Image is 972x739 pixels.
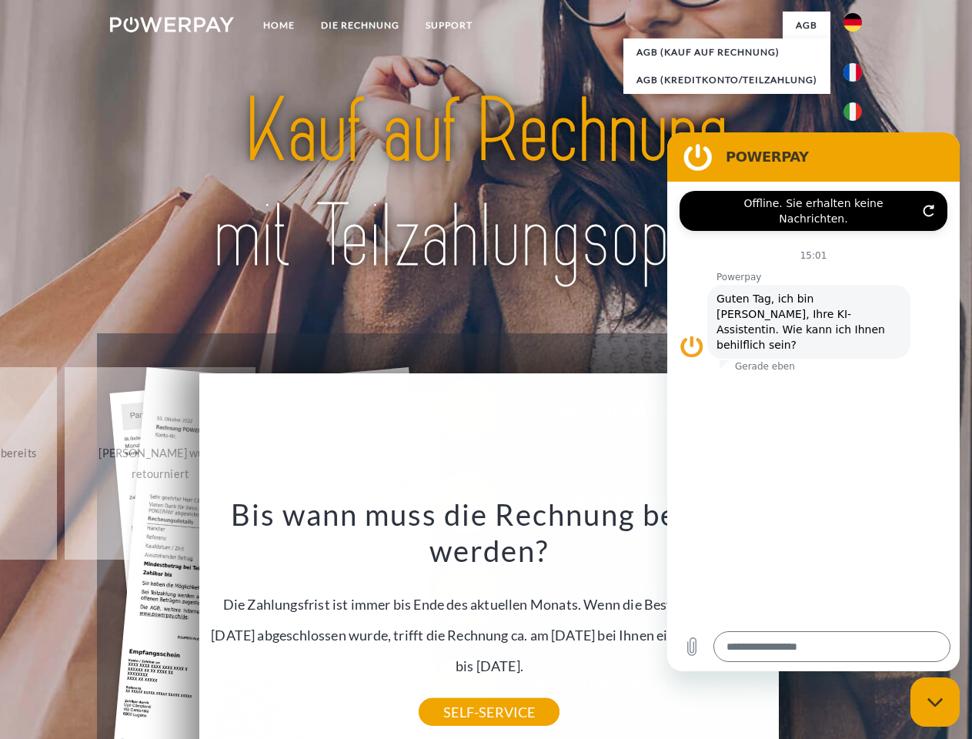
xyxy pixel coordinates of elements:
[843,63,862,82] img: fr
[667,132,960,671] iframe: Messaging-Fenster
[910,677,960,727] iframe: Schaltfläche zum Öffnen des Messaging-Fensters; Konversation läuft
[147,74,825,295] img: title-powerpay_de.svg
[843,102,862,121] img: it
[110,17,234,32] img: logo-powerpay-white.svg
[413,12,486,39] a: SUPPORT
[250,12,308,39] a: Home
[209,496,770,570] h3: Bis wann muss die Rechnung bezahlt werden?
[623,38,830,66] a: AGB (Kauf auf Rechnung)
[783,12,830,39] a: agb
[308,12,413,39] a: DIE RECHNUNG
[623,66,830,94] a: AGB (Kreditkonto/Teilzahlung)
[419,698,559,726] a: SELF-SERVICE
[209,496,770,712] div: Die Zahlungsfrist ist immer bis Ende des aktuellen Monats. Wenn die Bestellung z.B. am [DATE] abg...
[74,443,247,484] div: [PERSON_NAME] wurde retourniert
[843,13,862,32] img: de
